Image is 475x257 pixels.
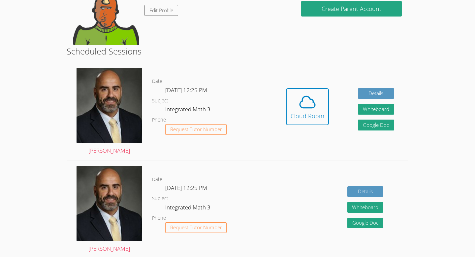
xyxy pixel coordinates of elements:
a: [PERSON_NAME] [77,68,142,156]
dt: Date [152,77,162,86]
a: Details [347,186,384,197]
button: Whiteboard [347,202,384,213]
span: Request Tutor Number [170,225,222,230]
span: Request Tutor Number [170,127,222,132]
button: Create Parent Account [301,1,401,17]
dd: Integrated Math 3 [165,105,212,116]
img: avatar.png [77,166,142,241]
span: [DATE] 12:25 PM [165,184,207,192]
button: Request Tutor Number [165,124,227,135]
a: [PERSON_NAME] [77,166,142,254]
dt: Phone [152,214,166,222]
button: Request Tutor Number [165,222,227,233]
dd: Integrated Math 3 [165,203,212,214]
a: Edit Profile [144,5,178,16]
div: Cloud Room [291,111,324,121]
h2: Scheduled Sessions [67,45,409,57]
a: Google Doc [358,120,394,130]
dt: Subject [152,97,168,105]
a: Details [358,88,394,99]
img: avatar.png [77,68,142,143]
dt: Phone [152,116,166,124]
a: Google Doc [347,218,384,229]
button: Cloud Room [286,88,329,125]
dt: Subject [152,195,168,203]
dt: Date [152,175,162,184]
span: [DATE] 12:25 PM [165,86,207,94]
button: Whiteboard [358,104,394,115]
